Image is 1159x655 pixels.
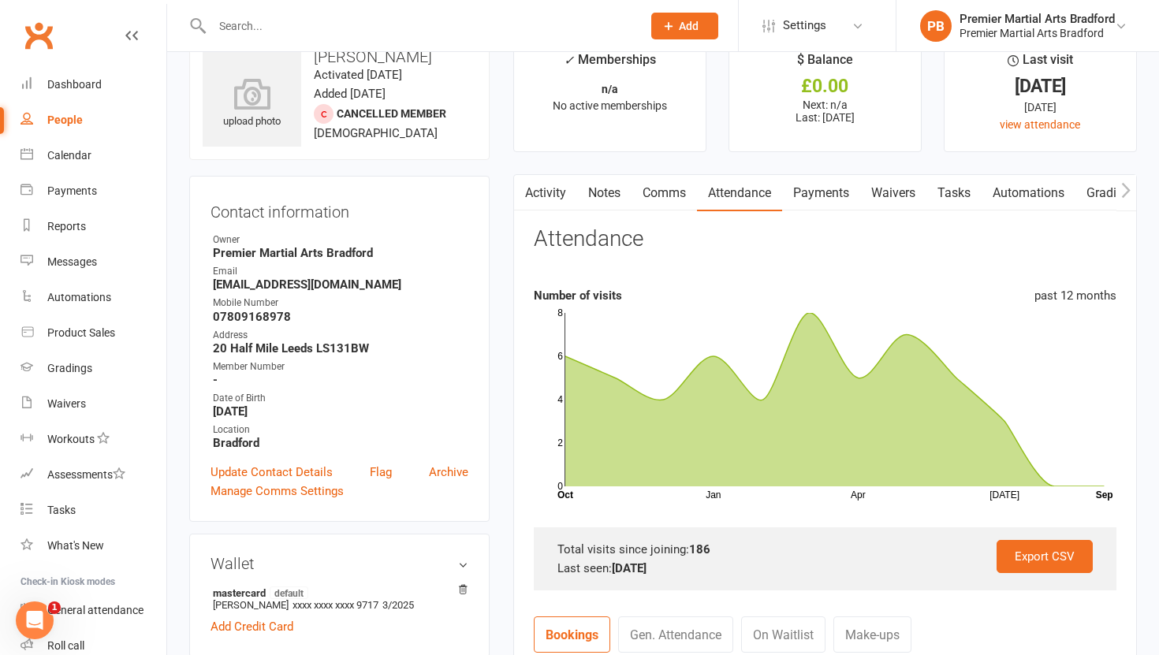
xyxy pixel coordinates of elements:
a: Calendar [20,138,166,173]
strong: Number of visits [534,288,622,303]
div: Gradings [47,362,92,374]
div: Reports [47,220,86,233]
div: [DATE] [959,99,1122,116]
div: upload photo [203,78,301,130]
a: Comms [632,175,697,211]
span: Cancelled member [337,107,446,120]
strong: mastercard [213,586,460,599]
a: Dashboard [20,67,166,102]
time: Added [DATE] [314,87,386,101]
div: Calendar [47,149,91,162]
h3: [PERSON_NAME] [203,48,476,65]
span: 3/2025 [382,599,414,611]
strong: Bradford [213,436,468,450]
strong: 07809168978 [213,310,468,324]
a: Tasks [926,175,982,211]
li: [PERSON_NAME] [211,584,468,613]
div: Waivers [47,397,86,410]
a: Automations [982,175,1075,211]
a: Assessments [20,457,166,493]
div: Date of Birth [213,391,468,406]
div: Location [213,422,468,437]
a: People [20,102,166,138]
strong: 20 Half Mile Leeds LS131BW [213,341,468,355]
a: Workouts [20,422,166,457]
div: Automations [47,291,111,303]
a: Automations [20,280,166,315]
div: General attendance [47,604,143,616]
span: No active memberships [553,99,667,112]
time: Activated [DATE] [314,68,402,82]
button: Add [651,13,718,39]
a: Notes [577,175,632,211]
h3: Wallet [211,555,468,572]
a: Export CSV [997,540,1093,573]
a: Gen. Attendance [618,616,733,653]
strong: [EMAIL_ADDRESS][DOMAIN_NAME] [213,277,468,292]
a: What's New [20,528,166,564]
div: $ Balance [797,50,853,78]
a: Flag [370,463,392,482]
a: Attendance [697,175,782,211]
a: Archive [429,463,468,482]
span: 1 [48,601,61,614]
p: Next: n/a Last: [DATE] [743,99,907,124]
span: Settings [783,8,826,43]
a: General attendance kiosk mode [20,593,166,628]
div: Product Sales [47,326,115,339]
div: PB [920,10,952,42]
a: On Waitlist [741,616,825,653]
div: Roll call [47,639,84,652]
div: Tasks [47,504,76,516]
a: Payments [782,175,860,211]
div: Messages [47,255,97,268]
a: Tasks [20,493,166,528]
a: Make-ups [833,616,911,653]
strong: n/a [602,83,618,95]
input: Search... [207,15,631,37]
div: Address [213,328,468,343]
div: £0.00 [743,78,907,95]
span: [DEMOGRAPHIC_DATA] [314,126,438,140]
a: Reports [20,209,166,244]
a: Payments [20,173,166,209]
span: xxxx xxxx xxxx 9717 [293,599,378,611]
a: Waivers [20,386,166,422]
a: Gradings [20,351,166,386]
div: Email [213,264,468,279]
div: past 12 months [1034,286,1116,305]
a: Clubworx [19,16,58,55]
a: Bookings [534,616,610,653]
span: default [270,586,308,599]
a: Messages [20,244,166,280]
strong: - [213,373,468,387]
div: Assessments [47,468,125,481]
div: What's New [47,539,104,552]
a: Add Credit Card [211,617,293,636]
a: Manage Comms Settings [211,482,344,501]
a: Product Sales [20,315,166,351]
strong: [DATE] [612,561,647,575]
div: Payments [47,184,97,197]
div: Premier Martial Arts Bradford [960,26,1115,40]
iframe: Intercom live chat [16,601,54,639]
div: Last seen: [557,559,1093,578]
a: Activity [514,175,577,211]
h3: Attendance [534,227,643,251]
h3: Contact information [211,197,468,221]
div: Member Number [213,359,468,374]
div: Premier Martial Arts Bradford [960,12,1115,26]
div: Last visit [1008,50,1073,78]
span: Add [679,20,699,32]
div: Owner [213,233,468,247]
div: Memberships [564,50,656,79]
strong: Premier Martial Arts Bradford [213,246,468,260]
div: Workouts [47,433,95,445]
a: Waivers [860,175,926,211]
a: Update Contact Details [211,463,333,482]
strong: 186 [689,542,710,556]
div: Mobile Number [213,296,468,311]
div: Total visits since joining: [557,540,1093,559]
a: view attendance [1000,118,1080,131]
div: Dashboard [47,78,102,91]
